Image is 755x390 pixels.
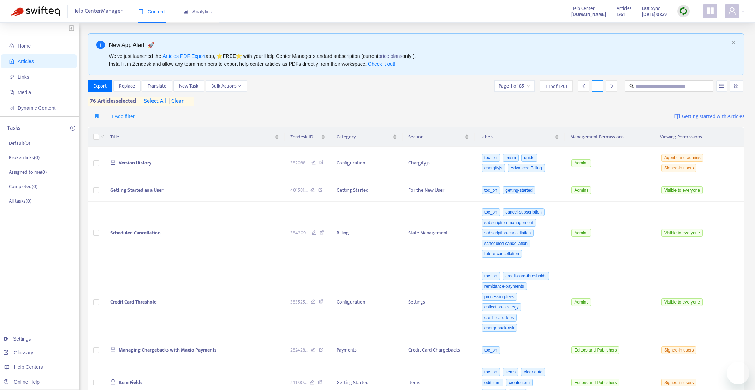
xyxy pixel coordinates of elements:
[206,80,247,92] button: Bulk Actionsdown
[403,179,475,202] td: For the New User
[331,202,403,265] td: Billing
[482,293,517,301] span: processing-fees
[503,272,549,280] span: credit-card-thresholds
[661,229,703,237] span: Visible to everyone
[138,9,165,14] span: Content
[482,368,500,376] span: toc_on
[682,113,744,121] span: Getting started with Articles
[173,80,204,92] button: New Task
[592,80,603,92] div: 1
[106,111,141,122] button: + Add filter
[290,229,309,237] span: 384209 ...
[716,80,727,92] button: unordered-list
[506,379,533,386] span: create item
[521,154,537,162] span: guide
[482,219,536,227] span: subscription-management
[88,80,112,92] button: Export
[11,6,60,16] img: Swifteq
[571,229,591,237] span: Admins
[609,84,614,89] span: right
[403,127,475,147] th: Section
[571,159,591,167] span: Admins
[737,360,751,367] iframe: Number of unread messages
[546,83,567,90] span: 1 - 15 of 1261
[109,41,729,49] div: New App Alert! 🚀
[728,7,736,15] span: user
[503,208,545,216] span: cancel-subscription
[482,324,517,332] span: chargeback-risk
[482,154,500,162] span: toc_on
[661,186,703,194] span: Visible to everyone
[119,346,216,354] span: Managing Chargebacks with Maxio Payments
[482,379,503,386] span: edit item
[503,368,518,376] span: items
[18,105,55,111] span: Dynamic Content
[642,5,660,12] span: Last Sync
[290,133,320,141] span: Zendesk ID
[661,154,703,162] span: Agents and admins
[290,379,307,386] span: 241787 ...
[408,133,463,141] span: Section
[183,9,212,14] span: Analytics
[331,265,403,339] td: Configuration
[70,126,75,131] span: plus-circle
[674,111,744,122] a: Getting started with Articles
[571,379,619,386] span: Editors and Publishers
[166,97,184,106] span: clear
[565,127,655,147] th: Management Permissions
[110,133,273,141] span: Title
[403,339,475,361] td: Credit Card Chargebacks
[100,134,105,138] span: down
[109,52,729,68] div: We've just launched the app, ⭐ ⭐️ with your Help Center Manager standard subscription (current on...
[482,272,500,280] span: toc_on
[290,186,308,194] span: 401581 ...
[482,282,527,290] span: remittance-payments
[331,339,403,361] td: Payments
[110,347,116,352] span: lock
[183,9,188,14] span: area-chart
[661,164,696,172] span: Signed-in users
[368,61,396,67] a: Check it out!
[290,159,309,167] span: 382088 ...
[482,240,530,247] span: scheduled-cancellation
[337,133,392,141] span: Category
[642,11,667,18] strong: [DATE] 07:29
[4,336,31,342] a: Settings
[9,154,40,161] p: Broken links ( 0 )
[105,127,284,147] th: Title
[222,53,236,59] b: FREE
[571,186,591,194] span: Admins
[480,133,553,141] span: Labels
[168,96,170,106] span: |
[475,127,565,147] th: Labels
[18,74,29,80] span: Links
[679,7,688,16] img: sync.dc5367851b00ba804db3.png
[571,10,606,18] a: [DOMAIN_NAME]
[110,160,116,165] span: lock
[93,82,107,90] span: Export
[503,186,535,194] span: getting-started
[110,379,116,385] span: lock
[18,43,31,49] span: Home
[9,168,47,176] p: Assigned to me ( 0 )
[4,379,40,385] a: Online Help
[629,84,634,89] span: search
[119,378,142,386] span: Item Fields
[403,202,475,265] td: State Management
[72,5,123,18] span: Help Center Manager
[331,127,403,147] th: Category
[9,139,30,147] p: Default ( 0 )
[521,368,545,376] span: clear data
[142,80,172,92] button: Translate
[482,346,500,354] span: toc_on
[211,82,242,90] span: Bulk Actions
[110,229,161,237] span: Scheduled Cancellation
[482,314,517,322] span: credit-card-fees
[727,362,749,384] iframe: Button to launch messaging window, 1 unread message
[661,346,696,354] span: Signed-in users
[719,83,724,88] span: unordered-list
[144,97,166,106] span: select all
[331,147,403,179] td: Configuration
[403,147,475,179] td: Chargify.js
[110,186,163,194] span: Getting Started as a User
